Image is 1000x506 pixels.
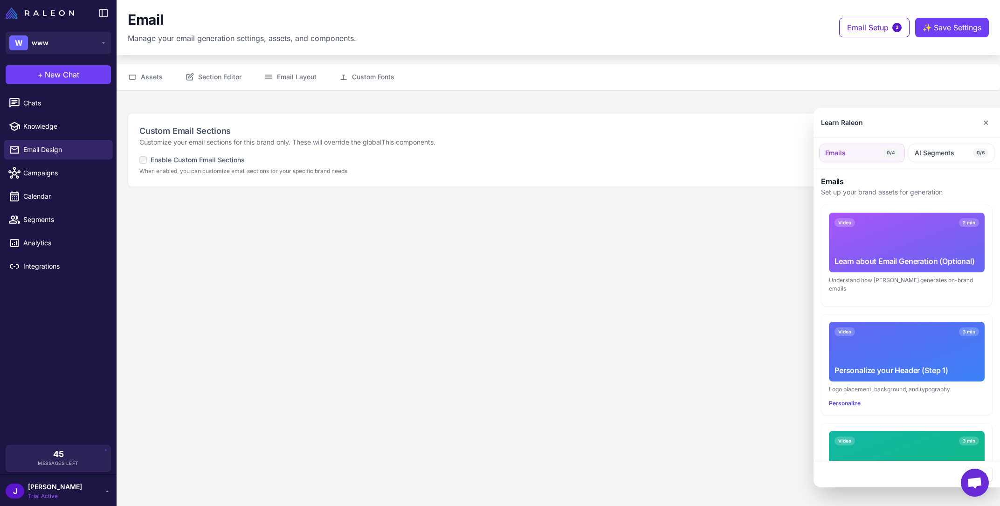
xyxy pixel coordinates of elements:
button: Close [979,113,993,132]
button: Personalize [829,399,861,408]
button: AI Segments0/6 [909,144,994,162]
span: 3 min [959,437,979,445]
span: Video [834,437,855,445]
span: Video [834,327,855,336]
button: Close [966,467,993,482]
div: Understand how [PERSON_NAME] generates on-brand emails [829,276,985,293]
div: Logo placement, background, and typography [829,385,985,394]
div: Learn Raleon [821,118,863,128]
div: Open chat [961,469,989,497]
span: 2 min [959,218,979,227]
span: 0/6 [973,148,988,158]
p: Set up your brand assets for generation [821,187,993,197]
span: AI Segments [915,148,954,158]
div: Learn about Email Generation (Optional) [834,256,979,267]
div: Personalize your Header (Step 1) [834,365,979,376]
span: Emails [825,148,846,158]
span: 3 min [959,327,979,336]
span: Video [834,218,855,227]
button: Emails0/4 [819,144,905,162]
span: 0/4 [883,148,899,158]
h3: Emails [821,176,993,187]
